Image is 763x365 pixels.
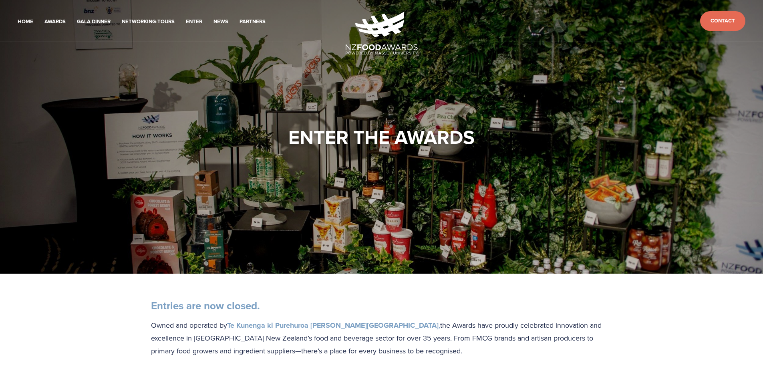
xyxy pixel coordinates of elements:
a: Te Kunenga ki Purehuroa [PERSON_NAME][GEOGRAPHIC_DATA], [227,320,440,330]
h1: Enter the Awards [151,125,612,149]
strong: Te Kunenga ki Purehuroa [PERSON_NAME][GEOGRAPHIC_DATA] [227,320,439,331]
a: Contact [700,11,745,31]
a: Partners [240,17,266,26]
a: Networking-Tours [122,17,175,26]
a: Gala Dinner [77,17,111,26]
strong: Entries are now closed. [151,298,260,313]
a: Awards [44,17,66,26]
p: Owned and operated by the Awards have proudly celebrated innovation and excellence in [GEOGRAPHIC... [151,319,612,357]
a: Home [18,17,33,26]
a: News [213,17,228,26]
a: Enter [186,17,202,26]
